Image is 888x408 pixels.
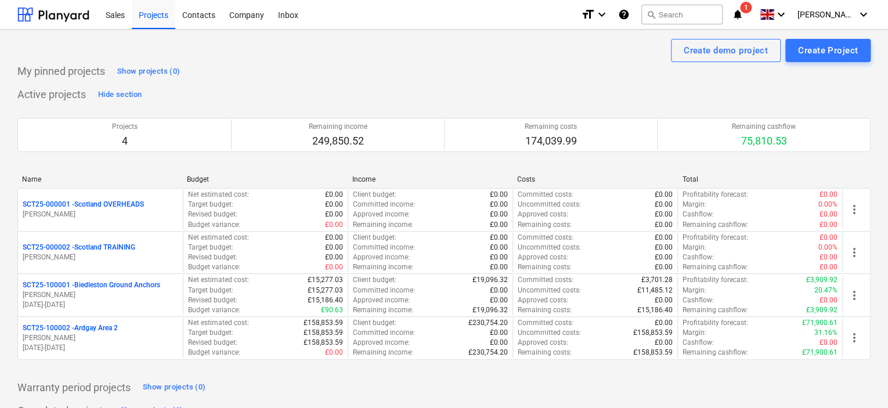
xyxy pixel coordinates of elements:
button: Create Project [785,39,871,62]
div: Costs [517,175,673,183]
p: £0.00 [490,210,508,219]
p: Budget variance : [188,305,240,315]
div: SCT25-100002 -Ardgay Area 2[PERSON_NAME][DATE]-[DATE] [23,323,178,353]
p: Cashflow : [683,295,714,305]
p: 174,039.99 [525,134,577,148]
p: SCT25-000001 - Scotland OVERHEADS [23,200,144,210]
p: SCT25-000002 - Scotland TRAINING [23,243,135,252]
p: Cashflow : [683,252,714,262]
p: £0.00 [490,328,508,338]
p: Profitability forecast : [683,275,748,285]
p: £0.00 [325,210,343,219]
p: £3,909.92 [806,305,838,315]
p: £90.63 [321,305,343,315]
span: more_vert [847,288,861,302]
p: Committed costs : [518,233,573,243]
p: Target budget : [188,286,233,295]
p: Remaining costs [525,122,577,132]
p: Client budget : [353,275,396,285]
p: Uncommitted costs : [518,328,581,338]
p: Remaining costs : [518,262,572,272]
p: £158,853.59 [304,338,343,348]
p: £15,186.40 [637,305,673,315]
p: Revised budget : [188,338,237,348]
p: Approved income : [353,295,410,305]
p: £0.00 [325,190,343,200]
p: Committed costs : [518,275,573,285]
p: Committed income : [353,243,415,252]
button: Show projects (0) [140,378,208,397]
p: £0.00 [490,190,508,200]
p: £3,909.92 [806,275,838,285]
p: £230,754.20 [468,318,508,328]
p: £0.00 [655,262,673,272]
div: SCT25-000001 -Scotland OVERHEADS[PERSON_NAME] [23,200,178,219]
p: [PERSON_NAME] [23,210,178,219]
p: Revised budget : [188,210,237,219]
p: £0.00 [655,210,673,219]
p: Approved income : [353,210,410,219]
p: Budget variance : [188,348,240,358]
p: £0.00 [655,295,673,305]
p: £0.00 [490,262,508,272]
div: Show projects (0) [117,65,180,78]
p: [PERSON_NAME] [23,290,178,300]
div: Income [352,175,508,183]
p: Profitability forecast : [683,190,748,200]
p: Target budget : [188,328,233,338]
p: 0.00% [818,200,838,210]
p: [PERSON_NAME] [23,333,178,343]
i: format_size [581,8,595,21]
p: £230,754.20 [468,348,508,358]
div: SCT25-000002 -Scotland TRAINING[PERSON_NAME] [23,243,178,262]
p: SCT25-100001 - Biedleston Ground Anchors [23,280,160,290]
p: Margin : [683,200,706,210]
p: Remaining cashflow [732,122,796,132]
p: £0.00 [325,220,343,230]
p: 249,850.52 [309,134,367,148]
i: Knowledge base [618,8,630,21]
p: [DATE] - [DATE] [23,343,178,353]
p: £0.00 [490,200,508,210]
p: Cashflow : [683,210,714,219]
p: Remaining income : [353,262,413,272]
p: Client budget : [353,318,396,328]
p: £0.00 [490,252,508,262]
p: £0.00 [490,233,508,243]
p: Remaining income : [353,220,413,230]
p: Remaining costs : [518,348,572,358]
p: £71,900.61 [802,348,838,358]
p: £158,853.59 [633,348,673,358]
p: 0.00% [818,243,838,252]
p: £0.00 [490,286,508,295]
span: more_vert [847,245,861,259]
div: Create demo project [684,43,768,58]
p: Remaining income : [353,348,413,358]
p: Remaining cashflow : [683,305,748,315]
p: £19,096.32 [472,275,508,285]
div: Total [683,175,838,183]
p: Margin : [683,243,706,252]
p: Net estimated cost : [188,190,249,200]
p: £0.00 [655,338,673,348]
p: £0.00 [490,220,508,230]
p: Projects [112,122,138,132]
p: Net estimated cost : [188,318,249,328]
p: [PERSON_NAME] [23,252,178,262]
p: Remaining cashflow : [683,262,748,272]
span: search [647,10,656,19]
p: £11,485.12 [637,286,673,295]
p: £0.00 [655,220,673,230]
p: Margin : [683,286,706,295]
p: Committed income : [353,200,415,210]
p: Net estimated cost : [188,233,249,243]
p: £71,900.61 [802,318,838,328]
p: Remaining cashflow : [683,348,748,358]
div: Show projects (0) [143,381,205,394]
p: Approved costs : [518,210,568,219]
p: £15,186.40 [308,295,343,305]
div: Hide section [98,88,142,102]
p: £0.00 [820,295,838,305]
p: £0.00 [820,262,838,272]
i: keyboard_arrow_down [857,8,871,21]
